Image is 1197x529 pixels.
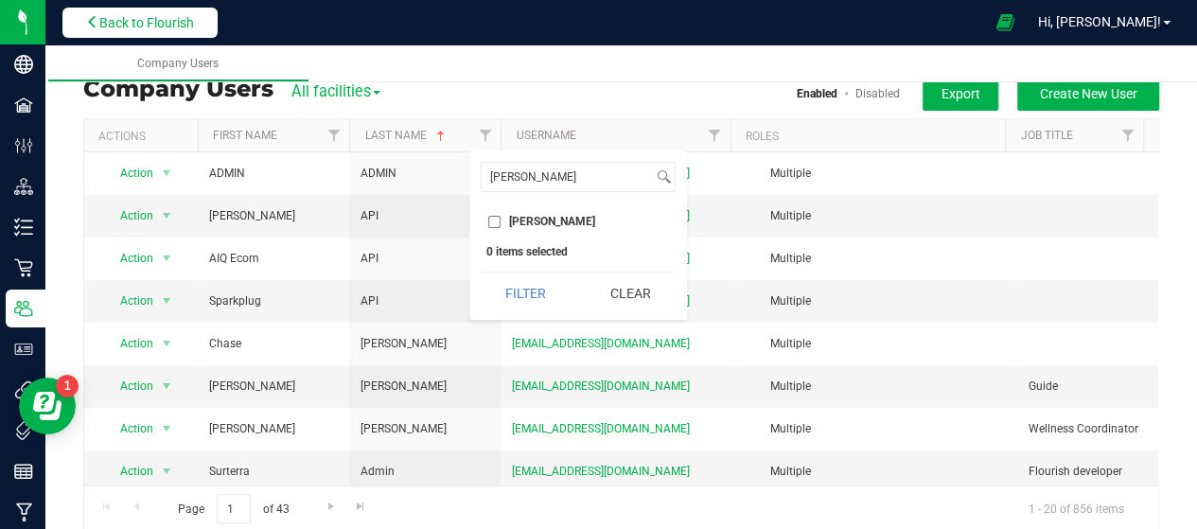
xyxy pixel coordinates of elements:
[1112,119,1143,151] a: Filter
[14,218,33,237] inline-svg: Inventory
[361,420,447,438] span: [PERSON_NAME]
[942,86,980,101] span: Export
[923,77,998,111] button: Export
[14,177,33,196] inline-svg: Distribution
[209,463,250,481] span: Surterra
[155,203,179,229] span: select
[103,373,155,399] span: Action
[56,375,79,397] iframe: Resource center unread badge
[103,330,155,357] span: Action
[14,258,33,277] inline-svg: Retail
[481,273,572,314] button: Filter
[1029,463,1122,481] span: Flourish developer
[155,245,179,272] span: select
[770,167,811,180] span: Multiple
[209,420,295,438] span: [PERSON_NAME]
[318,119,349,151] a: Filter
[317,494,344,520] a: Go to the next page
[83,77,273,101] h3: Company Users
[770,465,811,478] span: Multiple
[361,292,378,310] span: API
[103,288,155,314] span: Action
[361,250,378,268] span: API
[155,330,179,357] span: select
[137,57,219,70] span: Company Users
[1038,14,1161,29] span: Hi, [PERSON_NAME]!
[217,494,251,523] input: 1
[361,165,396,183] span: ADMIN
[1029,378,1058,396] span: Guide
[361,378,447,396] span: [PERSON_NAME]
[770,379,811,393] span: Multiple
[19,378,76,434] iframe: Resource center
[1021,129,1073,142] a: Job Title
[516,129,575,142] a: Username
[698,119,730,151] a: Filter
[509,216,595,227] span: [PERSON_NAME]
[770,422,811,435] span: Multiple
[488,216,501,228] input: [PERSON_NAME]
[797,87,837,100] a: Enabled
[103,458,155,485] span: Action
[162,494,305,523] span: Page of 43
[103,160,155,186] span: Action
[1017,77,1159,111] button: Create New User
[14,299,33,318] inline-svg: Users
[361,463,395,481] span: Admin
[584,273,675,314] button: Clear
[14,462,33,481] inline-svg: Reports
[770,209,811,222] span: Multiple
[98,130,190,143] div: Actions
[486,245,670,258] div: 0 items selected
[14,421,33,440] inline-svg: Tags
[347,494,375,520] a: Go to the last page
[983,4,1026,41] span: Open Ecommerce Menu
[14,503,33,521] inline-svg: Manufacturing
[209,292,261,310] span: Sparkplug
[155,415,179,442] span: select
[1029,420,1138,438] span: Wellness Coordinator
[209,335,241,353] span: Chase
[209,207,295,225] span: [PERSON_NAME]
[855,87,900,100] a: Disabled
[155,288,179,314] span: select
[155,160,179,186] span: select
[770,252,811,265] span: Multiple
[731,119,1006,152] th: Roles
[209,165,245,183] span: ADMIN
[14,55,33,74] inline-svg: Company
[361,207,378,225] span: API
[361,335,447,353] span: [PERSON_NAME]
[99,15,194,30] span: Back to Flourish
[103,415,155,442] span: Action
[14,340,33,359] inline-svg: User Roles
[469,119,501,151] a: Filter
[14,136,33,155] inline-svg: Configuration
[155,373,179,399] span: select
[103,203,155,229] span: Action
[62,8,218,38] button: Back to Flourish
[209,378,295,396] span: [PERSON_NAME]
[770,294,811,308] span: Multiple
[364,129,448,142] a: Last Name
[213,129,277,142] a: First Name
[209,250,259,268] span: AIQ Ecom
[155,458,179,485] span: select
[14,96,33,115] inline-svg: Facilities
[1040,86,1137,101] span: Create New User
[103,245,155,272] span: Action
[1013,494,1139,522] span: 1 - 20 of 856 items
[14,380,33,399] inline-svg: Integrations
[770,337,811,350] span: Multiple
[482,163,653,190] input: Search
[291,82,380,100] span: All facilities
